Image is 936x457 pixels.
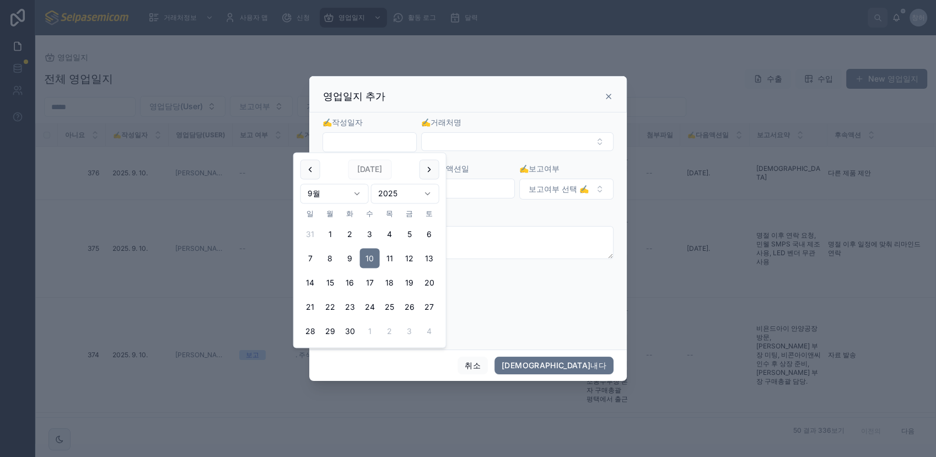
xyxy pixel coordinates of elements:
h3: 영업일지 추가 [323,90,385,103]
button: 2025년 9월 28일 일요일 [300,321,320,341]
button: 2025년 9월 14일 일요일 [300,273,320,293]
table: 9월 2025 [300,208,439,341]
span: ✍️보고여부 [519,164,560,173]
button: 2025년 10월 3일 금요일 [400,321,419,341]
button: 2025년 9월 5일 금요일 [400,224,419,244]
button: 2025년 9월 17일 수요일 [360,273,380,293]
button: 2025년 9월 2일 화요일 [340,224,360,244]
button: 2025년 9월 3일 수요일 [360,224,380,244]
button: 2025년 9월 24일 수요일 [360,297,380,317]
span: 보고여부 선택 ✍️ [529,184,589,195]
th: 일요일 [300,208,320,219]
button: 2025년 9월 23일 화요일 [340,297,360,317]
button: 2025년 9월 4일 목요일 [380,224,400,244]
button: 2025년 9월 13일 토요일 [419,249,439,268]
button: 선택 버튼 [519,179,614,200]
th: 수요일 [360,208,380,219]
button: 2025년 9월 30일 화요일 [340,321,360,341]
button: 2025년 9월 27일 토요일 [419,297,439,317]
button: 2025년 9월 9일 화요일 [340,249,360,268]
button: 2025년 9월 15일 월요일 [320,273,340,293]
button: [DEMOGRAPHIC_DATA]내다 [494,357,614,374]
th: 화요일 [340,208,360,219]
button: 선택 버튼 [421,132,614,151]
button: 2025년 9월 29일 월요일 [320,321,340,341]
button: 2025년 9월 26일 금요일 [400,297,419,317]
span: ✍️거래처명 [421,117,461,127]
button: 취소 [458,357,488,374]
button: 2025년 9월 12일 금요일 [400,249,419,268]
button: 2025년 9월 6일 토요일 [419,224,439,244]
button: 2025년 9월 19일 금요일 [400,273,419,293]
button: 2025년 9월 16일 화요일 [340,273,360,293]
th: 목요일 [380,208,400,219]
button: 2025년 9월 1일 월요일 [320,224,340,244]
button: Today, 2025년 9월 10일 수요일, selected [360,249,380,268]
button: 2025년 9월 18일 목요일 [380,273,400,293]
button: 2025년 8월 31일 일요일 [300,224,320,244]
span: ✍️작성일자 [322,117,363,127]
button: 2025년 10월 1일 수요일 [360,321,380,341]
th: 월요일 [320,208,340,219]
button: 2025년 9월 22일 월요일 [320,297,340,317]
th: 토요일 [419,208,439,219]
button: 2025년 9월 8일 월요일 [320,249,340,268]
button: 2025년 10월 2일 목요일 [380,321,400,341]
button: 2025년 9월 21일 일요일 [300,297,320,317]
button: 2025년 9월 11일 목요일 [380,249,400,268]
th: 금요일 [400,208,419,219]
button: 2025년 9월 25일 목요일 [380,297,400,317]
button: 2025년 9월 20일 토요일 [419,273,439,293]
button: 2025년 10월 4일 토요일 [419,321,439,341]
button: 2025년 9월 7일 일요일 [300,249,320,268]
